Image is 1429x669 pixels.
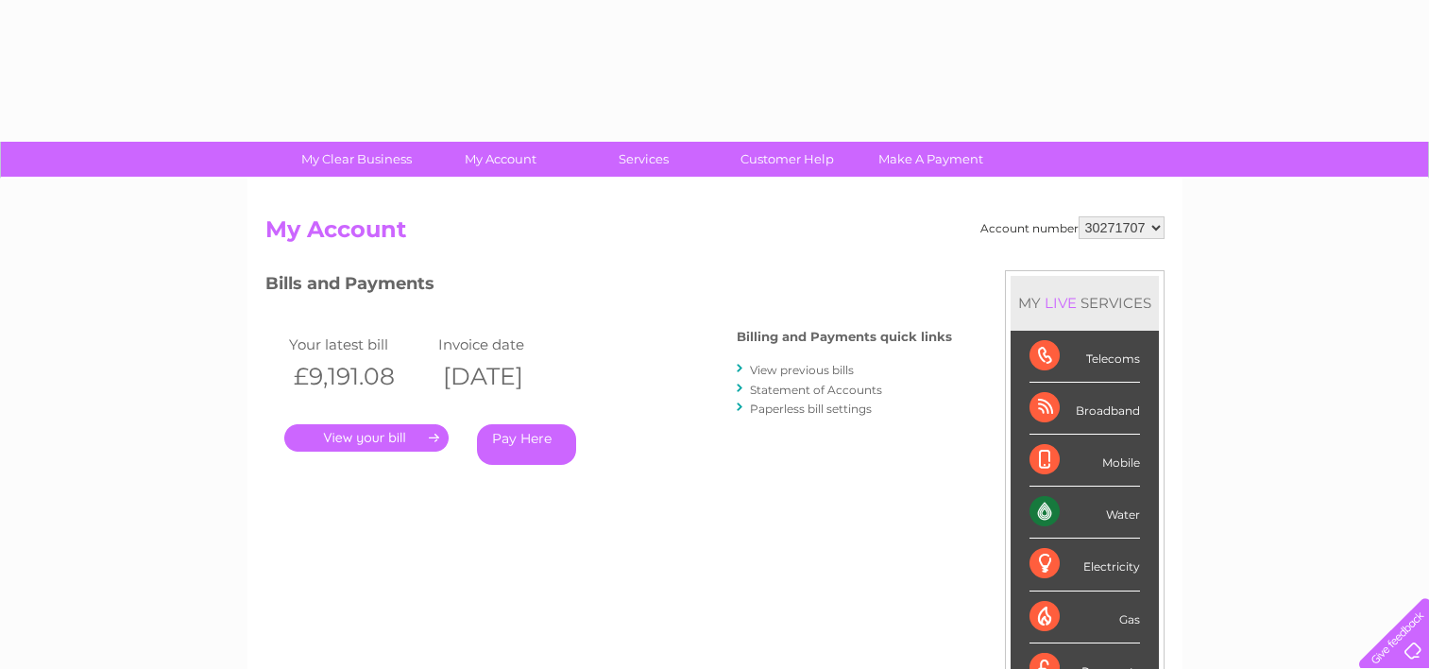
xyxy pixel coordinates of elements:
[434,357,584,396] th: [DATE]
[737,330,952,344] h4: Billing and Payments quick links
[980,216,1165,239] div: Account number
[284,424,449,452] a: .
[1029,539,1140,591] div: Electricity
[1041,294,1080,312] div: LIVE
[709,142,865,177] a: Customer Help
[284,357,434,396] th: £9,191.08
[1029,592,1140,643] div: Gas
[477,424,576,465] a: Pay Here
[1029,487,1140,539] div: Water
[566,142,722,177] a: Services
[1029,383,1140,435] div: Broadband
[284,332,434,357] td: Your latest bill
[279,142,434,177] a: My Clear Business
[1029,435,1140,487] div: Mobile
[750,383,882,397] a: Statement of Accounts
[750,363,854,377] a: View previous bills
[750,402,872,416] a: Paperless bill settings
[422,142,578,177] a: My Account
[265,216,1165,252] h2: My Account
[1029,331,1140,383] div: Telecoms
[853,142,1009,177] a: Make A Payment
[265,270,952,303] h3: Bills and Payments
[434,332,584,357] td: Invoice date
[1011,276,1159,330] div: MY SERVICES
